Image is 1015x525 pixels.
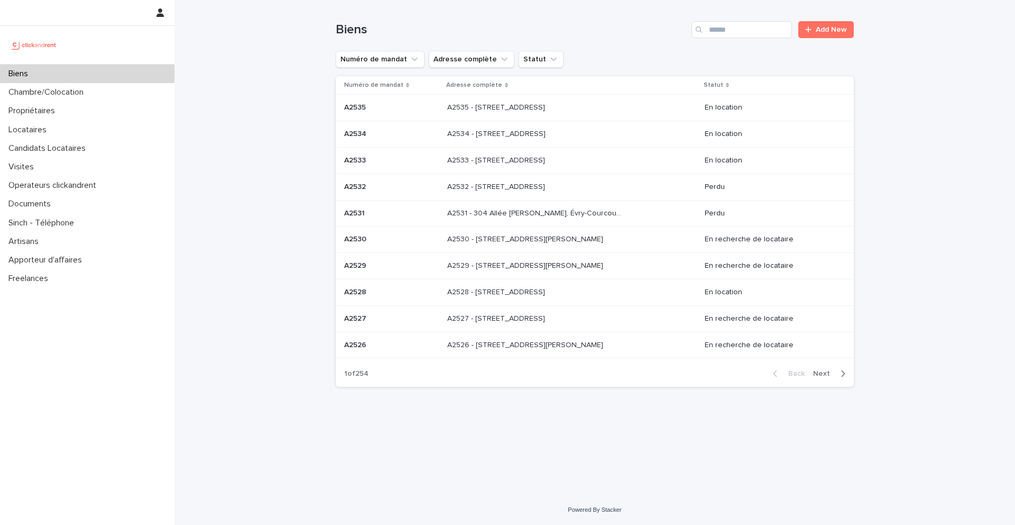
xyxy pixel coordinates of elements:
p: A2531 - 304 Allée Pablo Neruda, Évry-Courcouronnes 91000 [447,207,625,218]
p: En location [705,156,837,165]
p: En location [705,103,837,112]
p: Statut [704,79,723,91]
p: En recherche de locataire [705,314,837,323]
a: Powered By Stacker [568,506,621,513]
p: Numéro de mandat [344,79,403,91]
button: Statut [519,51,564,68]
p: En recherche de locataire [705,341,837,350]
p: A2527 - [STREET_ADDRESS] [447,312,547,323]
p: Locataires [4,125,55,135]
p: Operateurs clickandrent [4,180,105,191]
tr: A2528A2528 A2528 - [STREET_ADDRESS]A2528 - [STREET_ADDRESS] En location [336,279,854,305]
span: Add New [816,26,847,33]
span: Back [782,370,805,377]
tr: A2532A2532 A2532 - [STREET_ADDRESS]A2532 - [STREET_ADDRESS] Perdu [336,174,854,200]
p: A2535 - 262 rue du Faubourg Saint-Martin, Paris 75010 [447,101,547,112]
p: A2529 [344,259,368,270]
p: Perdu [705,209,837,218]
p: A2530 - [STREET_ADDRESS][PERSON_NAME] [447,233,605,244]
tr: A2535A2535 A2535 - [STREET_ADDRESS]A2535 - [STREET_ADDRESS] En location [336,95,854,121]
p: A2526 [344,339,368,350]
tr: A2530A2530 A2530 - [STREET_ADDRESS][PERSON_NAME]A2530 - [STREET_ADDRESS][PERSON_NAME] En recherch... [336,227,854,253]
button: Adresse complète [429,51,514,68]
p: Freelances [4,274,57,284]
p: A2531 [344,207,367,218]
p: En location [705,130,837,139]
p: A2526 - [STREET_ADDRESS][PERSON_NAME] [447,339,605,350]
button: Next [809,369,854,378]
p: En recherche de locataire [705,235,837,244]
p: Candidats Locataires [4,143,94,153]
p: Apporteur d'affaires [4,255,90,265]
tr: A2533A2533 A2533 - [STREET_ADDRESS]A2533 - [STREET_ADDRESS] En location [336,147,854,174]
p: Adresse complète [446,79,502,91]
p: Documents [4,199,59,209]
p: A2533 [344,154,368,165]
h1: Biens [336,22,687,38]
p: Chambre/Colocation [4,87,92,97]
p: Visites [4,162,42,172]
span: Next [813,370,836,377]
p: A2534 - 134 Cours Aquitaine, Boulogne-Billancourt 92100 [447,128,548,139]
button: Back [764,369,809,378]
p: A2529 - 14 rue Honoré de Balzac, Garges-lès-Gonesse 95140 [447,259,605,270]
p: A2532 - [STREET_ADDRESS] [447,180,547,192]
p: Artisans [4,237,47,247]
p: A2530 [344,233,368,244]
p: A2532 [344,180,368,192]
tr: A2527A2527 A2527 - [STREET_ADDRESS]A2527 - [STREET_ADDRESS] En recherche de locataire [336,305,854,332]
p: Perdu [705,183,837,192]
p: Propriétaires [4,106,63,116]
button: Numéro de mandat [336,51,425,68]
tr: A2531A2531 A2531 - 304 Allée [PERSON_NAME], Évry-Courcouronnes 91000A2531 - 304 Allée [PERSON_NAM... [336,200,854,227]
p: A2528 [344,286,368,297]
img: UCB0brd3T0yccxBKYDjQ [8,34,60,56]
p: 1 of 254 [336,361,377,387]
a: Add New [798,21,854,38]
p: A2533 - [STREET_ADDRESS] [447,154,547,165]
p: A2535 [344,101,368,112]
p: A2528 - [STREET_ADDRESS] [447,286,547,297]
p: En recherche de locataire [705,261,837,270]
p: Sinch - Téléphone [4,218,82,228]
tr: A2529A2529 A2529 - [STREET_ADDRESS][PERSON_NAME]A2529 - [STREET_ADDRESS][PERSON_NAME] En recherch... [336,253,854,279]
tr: A2526A2526 A2526 - [STREET_ADDRESS][PERSON_NAME]A2526 - [STREET_ADDRESS][PERSON_NAME] En recherch... [336,332,854,358]
p: A2527 [344,312,368,323]
tr: A2534A2534 A2534 - [STREET_ADDRESS]A2534 - [STREET_ADDRESS] En location [336,121,854,148]
p: Biens [4,69,36,79]
p: A2534 [344,128,368,139]
input: Search [691,21,792,38]
p: En location [705,288,837,297]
